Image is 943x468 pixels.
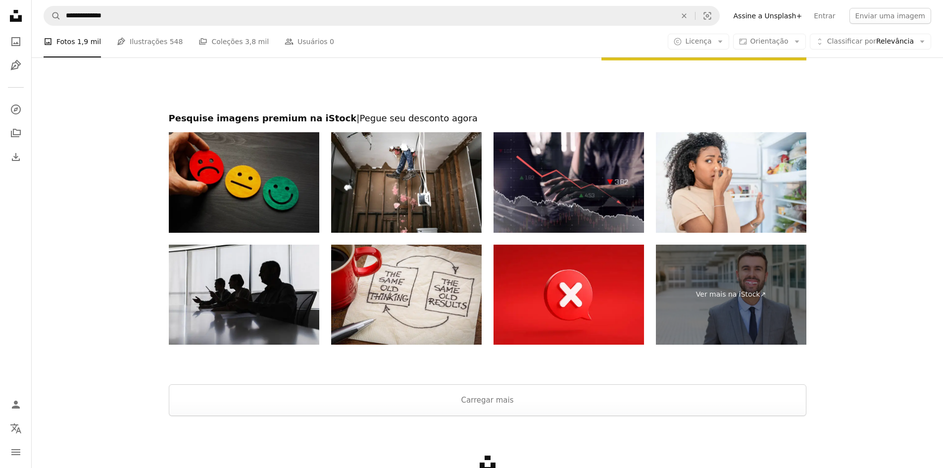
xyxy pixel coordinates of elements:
[356,113,477,123] span: | Pegue seu desconto agora
[827,37,876,45] span: Classificar por
[6,442,26,462] button: Menu
[169,112,806,124] h2: Pesquise imagens premium na iStock
[494,132,644,233] img: Crise econômica que afetará o crescimento mundial da inflação e do preço dos combustíveis
[6,6,26,28] a: Início — Unsplash
[673,6,695,25] button: Limpar
[750,37,789,45] span: Orientação
[169,384,806,416] button: Carregar mais
[331,132,482,233] img: Demolição e empreiteiro homem fazendo Home Improvement
[245,36,269,47] span: 3,8 mil
[668,34,729,50] button: Licença
[728,8,808,24] a: Assine a Unsplash+
[695,6,719,25] button: Pesquisa visual
[6,418,26,438] button: Idioma
[494,245,644,345] img: Botão de ícone de marca de verificação cruzada branca e nenhum símbolo errado no cancelamento do ...
[656,132,806,233] img: Uma mulher negra cheirando comida podre na geladeira
[6,100,26,119] a: Explorar
[169,132,319,233] img: Feedback negativo e taxa com cara de sorriso ruim.
[170,36,183,47] span: 548
[685,37,711,45] span: Licença
[44,6,720,26] form: Pesquise conteúdo visual em todo o site
[6,147,26,167] a: Histórico de downloads
[331,245,482,345] img: Pensamento e resultados feedback loop
[117,26,183,57] a: Ilustrações 548
[6,395,26,415] a: Entrar / Cadastrar-se
[6,32,26,52] a: Fotos
[810,34,931,50] button: Classificar porRelevância
[6,55,26,75] a: Ilustrações
[808,8,841,24] a: Entrar
[849,8,931,24] button: Enviar uma imagem
[6,123,26,143] a: Coleções
[169,245,319,345] img: Silhueta de empresários negociando na mesa de reunião
[199,26,269,57] a: Coleções 3,8 mil
[733,34,806,50] button: Orientação
[44,6,61,25] button: Pesquise na Unsplash
[330,36,334,47] span: 0
[656,245,806,345] a: Ver mais na iStock↗
[827,37,914,47] span: Relevância
[285,26,334,57] a: Usuários 0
